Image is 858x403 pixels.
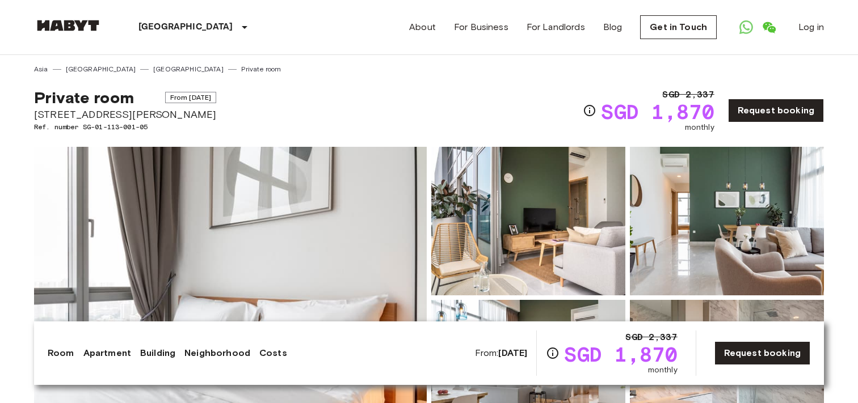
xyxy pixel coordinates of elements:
[34,122,216,132] span: Ref. number SG-01-113-001-05
[601,101,714,122] span: SGD 1,870
[66,64,136,74] a: [GEOGRAPHIC_DATA]
[798,20,824,34] a: Log in
[625,330,677,344] span: SGD 2,337
[184,346,250,360] a: Neighborhood
[630,147,824,295] img: Picture of unit SG-01-113-001-05
[140,346,175,360] a: Building
[241,64,281,74] a: Private room
[34,107,216,122] span: [STREET_ADDRESS][PERSON_NAME]
[34,88,134,107] span: Private room
[728,99,824,122] a: Request booking
[431,147,625,295] img: Picture of unit SG-01-113-001-05
[603,20,623,34] a: Blog
[138,20,233,34] p: [GEOGRAPHIC_DATA]
[34,20,102,31] img: Habyt
[546,346,560,360] svg: Check cost overview for full price breakdown. Please note that discounts apply to new joiners onl...
[498,347,527,358] b: [DATE]
[735,16,758,39] a: Open WhatsApp
[48,346,74,360] a: Room
[527,20,585,34] a: For Landlords
[153,64,224,74] a: [GEOGRAPHIC_DATA]
[454,20,508,34] a: For Business
[165,92,217,103] span: From [DATE]
[564,344,677,364] span: SGD 1,870
[640,15,717,39] a: Get in Touch
[409,20,436,34] a: About
[475,347,528,359] span: From:
[685,122,714,133] span: monthly
[648,364,678,376] span: monthly
[758,16,780,39] a: Open WeChat
[714,341,810,365] a: Request booking
[83,346,131,360] a: Apartment
[662,88,714,101] span: SGD 2,337
[259,346,287,360] a: Costs
[34,64,48,74] a: Asia
[583,104,596,117] svg: Check cost overview for full price breakdown. Please note that discounts apply to new joiners onl...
